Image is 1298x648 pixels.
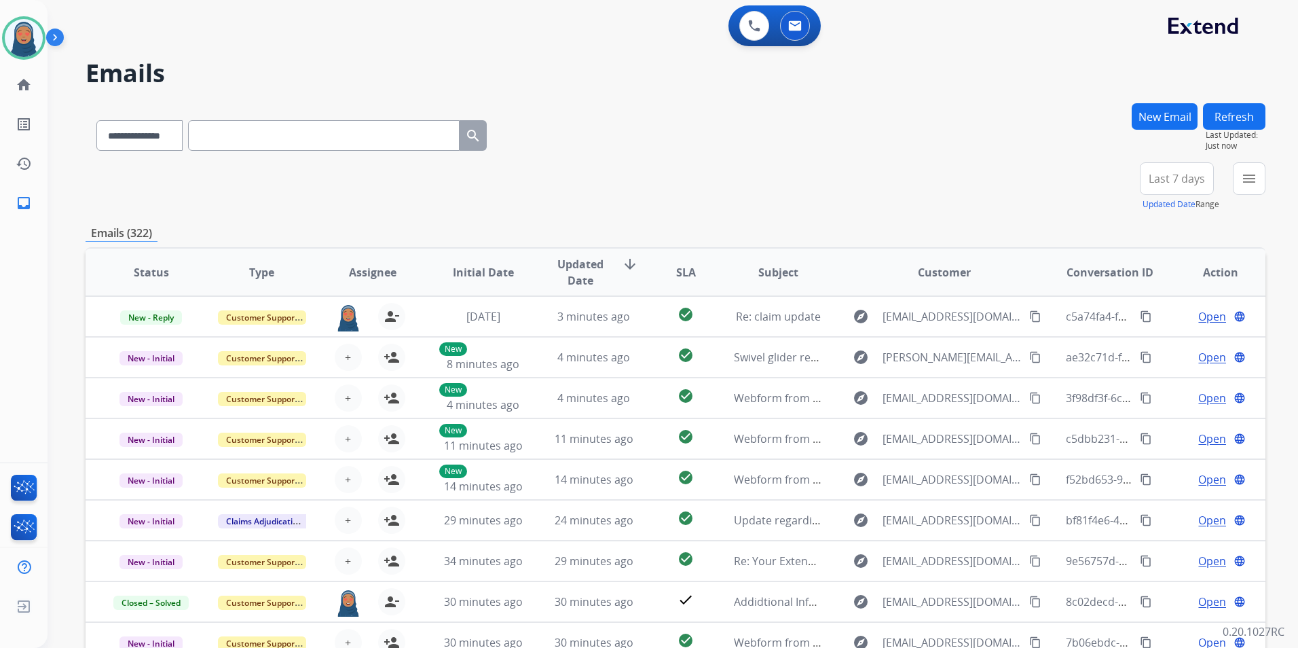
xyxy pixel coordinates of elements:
[853,390,869,406] mat-icon: explore
[853,349,869,365] mat-icon: explore
[5,19,43,57] img: avatar
[734,554,935,569] span: Re: Your Extend claim is being reviewed
[883,431,1022,447] span: [EMAIL_ADDRESS][DOMAIN_NAME]
[444,513,523,528] span: 29 minutes ago
[853,553,869,569] mat-icon: explore
[1140,433,1152,445] mat-icon: content_copy
[345,390,351,406] span: +
[883,471,1022,488] span: [EMAIL_ADDRESS][DOMAIN_NAME]
[444,594,523,609] span: 30 minutes ago
[1140,392,1152,404] mat-icon: content_copy
[1132,103,1198,130] button: New Email
[734,391,1041,406] span: Webform from [EMAIL_ADDRESS][DOMAIN_NAME] on [DATE]
[678,306,694,323] mat-icon: check_circle
[119,514,183,528] span: New - Initial
[853,431,869,447] mat-icon: explore
[1203,103,1265,130] button: Refresh
[1140,162,1214,195] button: Last 7 days
[1155,249,1265,296] th: Action
[1066,513,1268,528] span: bf81f4e6-45a7-4f3d-bd96-d6d28bfc2162
[918,264,971,281] span: Customer
[384,471,400,488] mat-icon: person_add
[439,424,467,437] p: New
[444,438,523,453] span: 11 minutes ago
[384,594,400,610] mat-icon: person_remove
[1143,198,1219,210] span: Range
[555,513,633,528] span: 24 minutes ago
[1066,391,1257,406] span: 3f98df3f-6cff-498f-b889-12196469f802
[1234,555,1246,567] mat-icon: language
[384,553,400,569] mat-icon: person_add
[1140,514,1152,526] mat-icon: content_copy
[1198,431,1226,447] span: Open
[218,392,306,406] span: Customer Support
[557,350,630,365] span: 4 minutes ago
[853,471,869,488] mat-icon: explore
[447,397,519,412] span: 4 minutes ago
[16,195,32,211] mat-icon: inbox
[555,554,633,569] span: 29 minutes ago
[1149,176,1205,181] span: Last 7 days
[1234,514,1246,526] mat-icon: language
[1066,309,1266,324] span: c5a74fa4-fc6b-4f8d-b281-cdb0041aedf0
[218,514,311,528] span: Claims Adjudication
[1066,472,1272,487] span: f52bd653-9771-40d5-9253-9ac36f9479b8
[1140,310,1152,323] mat-icon: content_copy
[119,473,183,488] span: New - Initial
[853,594,869,610] mat-icon: explore
[1198,594,1226,610] span: Open
[1241,170,1257,187] mat-icon: menu
[883,512,1022,528] span: [EMAIL_ADDRESS][DOMAIN_NAME]
[1066,431,1272,446] span: c5dbb231-392e-464d-af61-dfe68892a1bc
[734,431,1041,446] span: Webform from [EMAIL_ADDRESS][DOMAIN_NAME] on [DATE]
[218,555,306,569] span: Customer Support
[1234,596,1246,608] mat-icon: language
[384,512,400,528] mat-icon: person_add
[883,349,1022,365] span: [PERSON_NAME][EMAIL_ADDRESS][PERSON_NAME][DOMAIN_NAME]
[1029,433,1041,445] mat-icon: content_copy
[734,350,914,365] span: Swivel glider recliner riptyme glider
[555,594,633,609] span: 30 minutes ago
[1066,554,1268,569] span: 9e56757d-2521-45d7-a322-b21cfe4f5fe8
[1206,130,1265,141] span: Last Updated:
[335,588,362,617] img: agent-avatar
[678,429,694,445] mat-icon: check_circle
[1140,596,1152,608] mat-icon: content_copy
[550,256,611,289] span: Updated Date
[853,512,869,528] mat-icon: explore
[1029,514,1041,526] mat-icon: content_copy
[119,433,183,447] span: New - Initial
[1140,555,1152,567] mat-icon: content_copy
[1140,473,1152,486] mat-icon: content_copy
[439,383,467,397] p: New
[444,479,523,494] span: 14 minutes ago
[1234,433,1246,445] mat-icon: language
[86,60,1265,87] h2: Emails
[1066,350,1267,365] span: ae32c71d-f6fa-48f3-88b1-f389edda654b
[86,225,157,242] p: Emails (322)
[335,303,362,331] img: agent-avatar
[134,264,169,281] span: Status
[384,349,400,365] mat-icon: person_add
[678,510,694,526] mat-icon: check_circle
[622,256,638,272] mat-icon: arrow_downward
[249,264,274,281] span: Type
[734,513,1248,528] span: Update regarding your fulfillment method for Service Order: 716aa72d-cf28-4666-960f-0a254145b1c8
[1029,310,1041,323] mat-icon: content_copy
[555,472,633,487] span: 14 minutes ago
[734,594,857,609] span: Addidtional Information
[1066,594,1276,609] span: 8c02decd-e227-4b6c-9dc1-ada3a424ba04
[1234,310,1246,323] mat-icon: language
[335,425,362,452] button: +
[1234,392,1246,404] mat-icon: language
[384,431,400,447] mat-icon: person_add
[439,342,467,356] p: New
[678,388,694,404] mat-icon: check_circle
[1198,349,1226,365] span: Open
[119,392,183,406] span: New - Initial
[758,264,798,281] span: Subject
[1198,308,1226,325] span: Open
[119,351,183,365] span: New - Initial
[335,507,362,534] button: +
[335,384,362,412] button: +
